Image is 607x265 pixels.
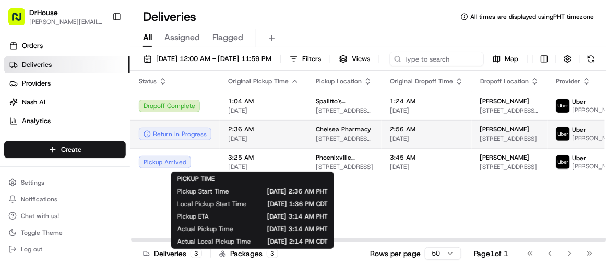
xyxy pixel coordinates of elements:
[47,110,144,118] div: We're available if you need us!
[316,77,362,86] span: Pickup Location
[4,75,130,92] a: Providers
[335,52,375,66] button: Views
[390,52,484,66] input: Type to search
[246,187,328,196] span: [DATE] 2:36 AM PHT
[302,54,321,64] span: Filters
[177,103,190,115] button: Start new chat
[470,13,594,21] span: All times are displayed using PHT timezone
[22,41,43,51] span: Orders
[480,135,539,143] span: [STREET_ADDRESS]
[143,31,152,44] span: All
[316,135,373,143] span: [STREET_ADDRESS][PERSON_NAME] [STREET_ADDRESS]
[480,163,539,171] span: [STREET_ADDRESS]
[285,52,326,66] button: Filters
[264,200,328,208] span: [DATE] 1:36 PM CDT
[584,52,599,66] button: Refresh
[316,97,373,105] span: Spalitto's Pharmacy L.L.C.
[480,77,529,86] span: Dropoff Location
[390,97,463,105] span: 1:24 AM
[268,237,328,246] span: [DATE] 2:14 PM CDT
[316,125,371,134] span: Chelsea Pharmacy
[27,67,172,78] input: Clear
[22,116,51,126] span: Analytics
[556,77,580,86] span: Provider
[47,100,171,110] div: Start new chat
[556,127,570,141] img: uber-new-logo.jpeg
[162,134,190,146] button: See all
[480,97,530,105] span: [PERSON_NAME]
[480,153,530,162] span: [PERSON_NAME]
[22,79,51,88] span: Providers
[556,155,570,169] img: uber-new-logo.jpeg
[177,200,247,208] span: Local Pickup Start Time
[480,125,530,134] span: [PERSON_NAME]
[177,237,251,246] span: Actual Local Pickup Time
[10,180,27,197] img: John Kevin Novelo
[191,249,202,258] div: 3
[22,100,41,118] img: 1738778727109-b901c2ba-d612-49f7-a14d-d897ce62d23f
[225,212,328,221] span: [DATE] 3:14 AM PHT
[4,56,130,73] a: Deliveries
[22,60,52,69] span: Deliveries
[21,178,44,187] span: Settings
[92,162,114,170] span: [DATE]
[29,18,104,26] button: [PERSON_NAME][EMAIL_ADDRESS][PERSON_NAME][DOMAIN_NAME]
[228,135,299,143] span: [DATE]
[21,228,63,237] span: Toggle Theme
[61,145,81,154] span: Create
[10,152,27,168] img: Angelique Valdez
[250,225,328,233] span: [DATE] 3:14 AM PHT
[390,163,463,171] span: [DATE]
[556,99,570,113] img: uber-new-logo.jpeg
[4,141,126,158] button: Create
[228,153,299,162] span: 3:25 AM
[228,125,299,134] span: 2:36 AM
[480,106,539,115] span: [STREET_ADDRESS][US_STATE]
[316,153,373,162] span: Phoenixville Pharmacy
[228,163,299,171] span: [DATE]
[177,212,209,221] span: Pickup ETA
[390,153,463,162] span: 3:45 AM
[573,126,587,134] span: Uber
[390,77,453,86] span: Original Dropoff Time
[4,94,130,111] a: Nash AI
[104,188,126,196] span: Pylon
[573,98,587,106] span: Uber
[87,162,90,170] span: •
[474,248,509,259] div: Page 1 of 1
[156,54,271,64] span: [DATE] 12:00 AM - [DATE] 11:59 PM
[267,249,278,258] div: 3
[21,195,57,203] span: Notifications
[219,248,278,259] div: Packages
[573,154,587,162] span: Uber
[22,98,45,107] span: Nash AI
[390,135,463,143] span: [DATE]
[139,128,211,140] button: Return In Progress
[10,100,29,118] img: 1736555255976-a54dd68f-1ca7-489b-9aae-adbdc363a1c4
[228,106,299,115] span: [DATE]
[4,209,126,223] button: Chat with us!
[505,54,519,64] span: Map
[370,248,421,259] p: Rows per page
[390,125,463,134] span: 2:56 AM
[4,192,126,207] button: Notifications
[139,52,276,66] button: [DATE] 12:00 AM - [DATE] 11:59 PM
[212,31,243,44] span: Flagged
[10,42,190,58] p: Welcome 👋
[488,52,523,66] button: Map
[228,77,289,86] span: Original Pickup Time
[4,113,130,129] a: Analytics
[10,136,70,144] div: Past conversations
[4,242,126,257] button: Log out
[74,187,126,196] a: Powered byPylon
[29,7,58,18] button: DrHouse
[21,212,59,220] span: Chat with us!
[177,187,229,196] span: Pickup Start Time
[139,77,157,86] span: Status
[316,163,373,171] span: [STREET_ADDRESS]
[228,97,299,105] span: 1:04 AM
[4,38,130,54] a: Orders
